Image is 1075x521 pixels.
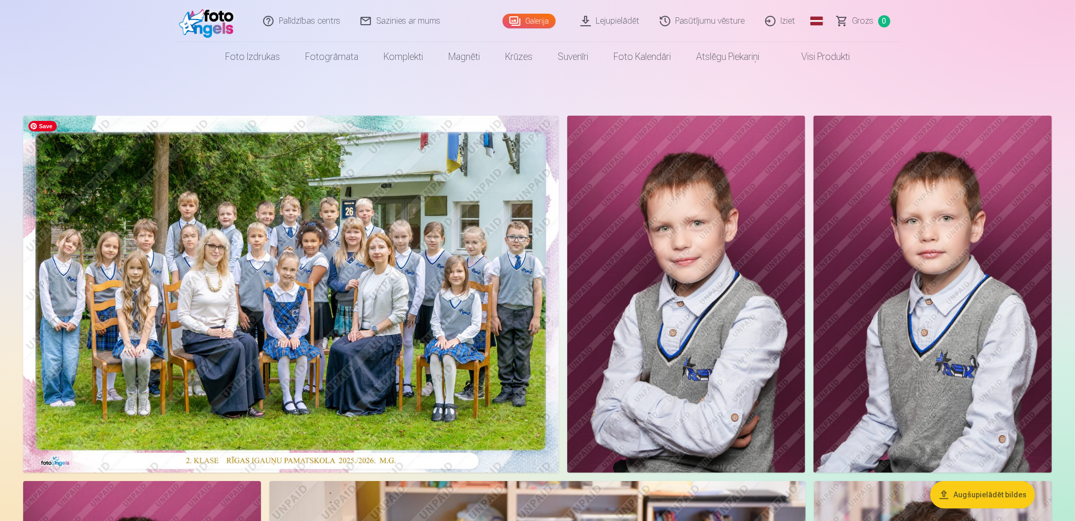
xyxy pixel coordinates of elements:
[772,42,862,71] a: Visi produkti
[493,42,545,71] a: Krūzes
[601,42,684,71] a: Foto kalendāri
[852,15,874,27] span: Grozs
[371,42,436,71] a: Komplekti
[503,14,556,28] a: Galerija
[293,42,371,71] a: Fotogrāmata
[930,481,1035,508] button: Augšupielādēt bildes
[28,121,57,131] span: Save
[179,4,239,38] img: /fa1
[684,42,772,71] a: Atslēgu piekariņi
[545,42,601,71] a: Suvenīri
[436,42,493,71] a: Magnēti
[878,15,890,27] span: 0
[213,42,293,71] a: Foto izdrukas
